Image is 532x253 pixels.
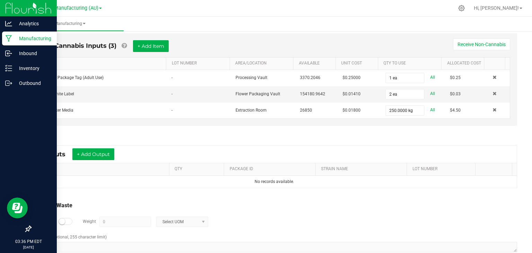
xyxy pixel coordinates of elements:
[44,61,163,66] a: ITEMSortable
[430,89,435,98] a: All
[5,35,12,42] inline-svg: Manufacturing
[430,105,435,115] a: All
[236,91,280,96] span: Flower Packaging Vault
[83,218,96,225] label: Weight
[474,5,519,11] span: Hi, [PERSON_NAME]!
[230,166,313,172] a: PACKAGE IDSortable
[450,75,461,80] span: $0.25
[450,91,461,96] span: $0.03
[383,61,439,66] a: QTY TO USESortable
[3,238,54,245] p: 03:36 PM EDT
[341,61,375,66] a: Unit CostSortable
[43,108,73,113] span: CRY Filter Media
[236,108,267,113] span: Extraction Room
[5,50,12,57] inline-svg: Inbound
[300,91,325,96] span: 154180.9642
[5,65,12,72] inline-svg: Inventory
[17,21,124,27] span: Manufacturing
[450,108,461,113] span: $4.50
[236,75,267,80] span: Processing Vault
[133,40,169,52] button: + Add Item
[3,245,54,250] p: [DATE]
[32,201,517,210] div: Total Run Waste
[171,108,172,113] span: -
[413,166,473,172] a: LOT NUMBERSortable
[12,79,54,87] p: Outbound
[175,166,221,172] a: QTYSortable
[343,91,361,96] span: $0.01410
[343,108,361,113] span: $0.01800
[43,75,104,80] span: METRC Package Tag (Adult Use)
[299,61,333,66] a: AVAILABLESortable
[38,42,116,50] span: Non-Cannabis Inputs (3)
[37,166,166,172] a: ITEMSortable
[171,75,172,80] span: -
[235,61,291,66] a: AREA/LOCATIONSortable
[12,49,54,58] p: Inbound
[12,34,54,43] p: Manufacturing
[7,198,28,218] iframe: Resource center
[453,38,510,50] button: Receive Non-Cannabis
[32,176,517,188] td: No records available.
[457,5,466,11] div: Manage settings
[171,91,172,96] span: -
[12,19,54,28] p: Analytics
[32,234,107,240] label: Comment (optional, 255 character limit)
[300,75,320,80] span: 3370.2046
[12,64,54,72] p: Inventory
[300,108,312,113] span: 26850
[430,73,435,82] a: All
[489,61,503,66] a: Sortable
[40,5,98,11] span: Stash Manufacturing (AU)
[481,166,509,172] a: Sortable
[122,42,127,50] a: Add Non-Cannabis items that were also consumed in the run (e.g. gloves and packaging); Also add N...
[5,20,12,27] inline-svg: Analytics
[447,61,481,66] a: Allocated CostSortable
[321,166,404,172] a: STRAIN NAMESortable
[172,61,227,66] a: LOT NUMBERSortable
[43,91,74,96] span: 3x1" White Label
[5,80,12,87] inline-svg: Outbound
[72,148,114,160] button: + Add Output
[343,75,361,80] span: $0.25000
[17,17,124,31] a: Manufacturing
